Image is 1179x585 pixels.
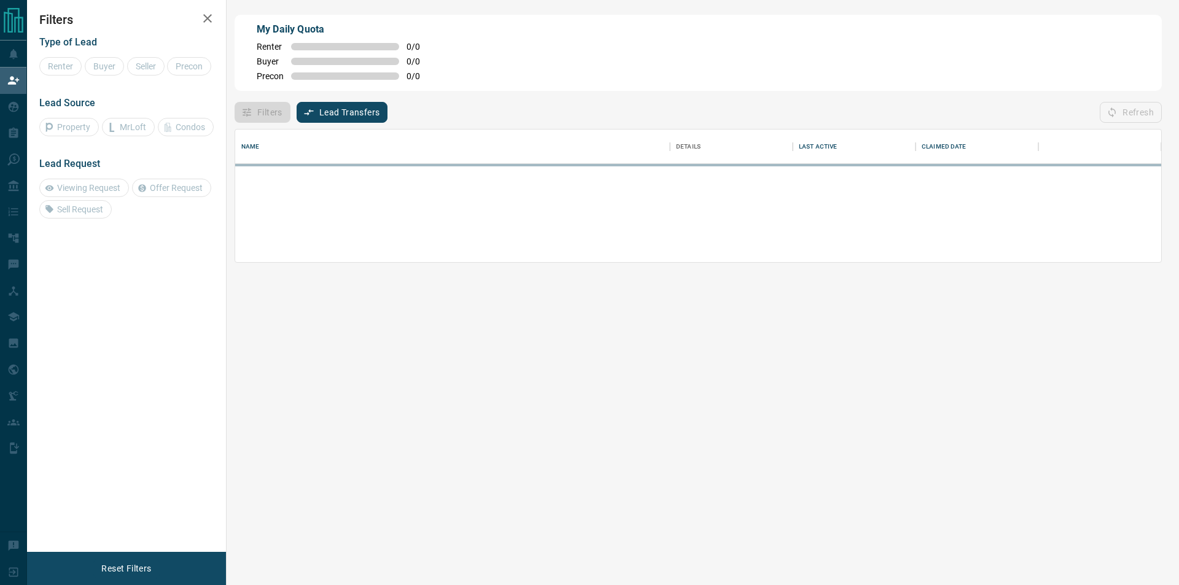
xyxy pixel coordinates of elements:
button: Lead Transfers [297,102,388,123]
span: Renter [257,42,284,52]
span: 0 / 0 [407,71,434,81]
span: Type of Lead [39,36,97,48]
span: Precon [257,71,284,81]
div: Claimed Date [922,130,967,164]
button: Reset Filters [93,558,159,579]
div: Last Active [793,130,916,164]
span: Lead Request [39,158,100,169]
div: Name [241,130,260,164]
div: Name [235,130,670,164]
div: Details [676,130,701,164]
span: 0 / 0 [407,56,434,66]
div: Claimed Date [916,130,1038,164]
h2: Filters [39,12,214,27]
span: Lead Source [39,97,95,109]
span: Buyer [257,56,284,66]
div: Last Active [799,130,837,164]
span: 0 / 0 [407,42,434,52]
div: Details [670,130,793,164]
p: My Daily Quota [257,22,434,37]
